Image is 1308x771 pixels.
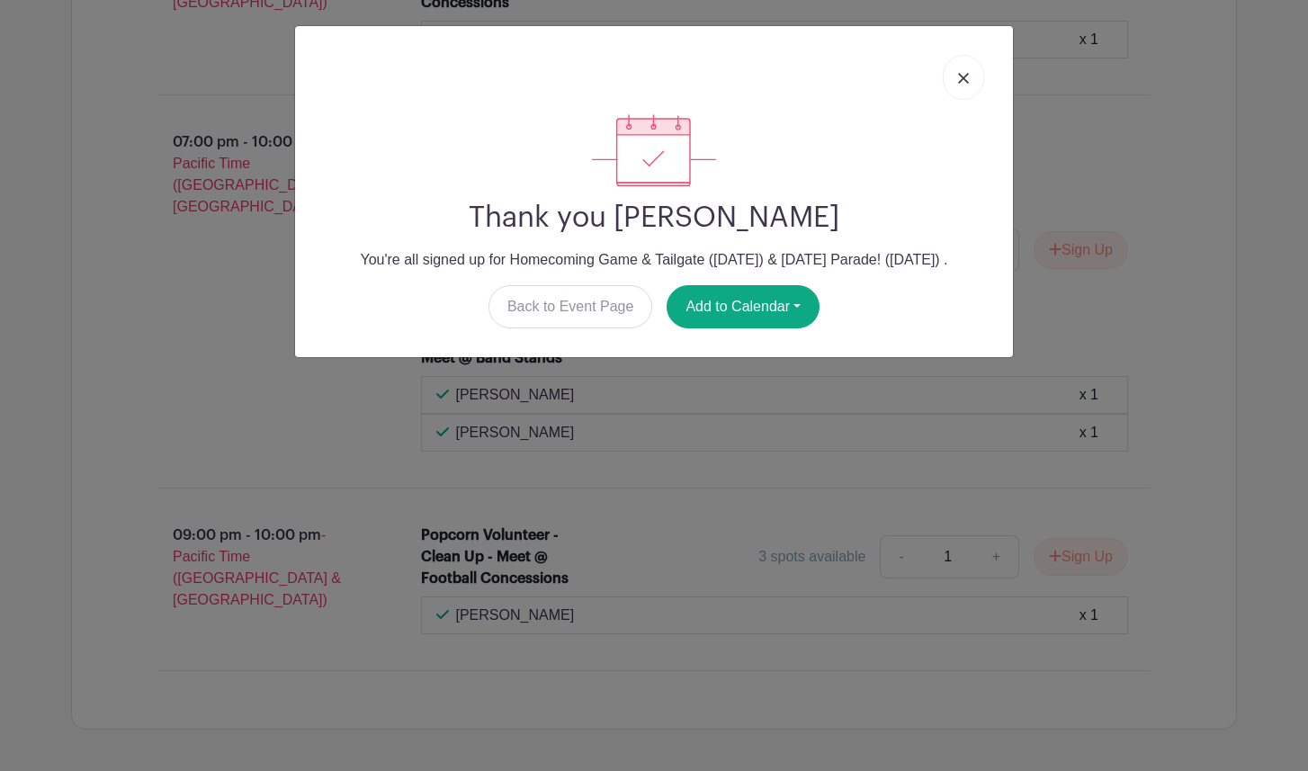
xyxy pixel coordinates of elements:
[309,249,999,271] p: You're all signed up for Homecoming Game & Tailgate ([DATE]) & [DATE] Parade! ([DATE]) .
[592,114,716,186] img: signup_complete-c468d5dda3e2740ee63a24cb0ba0d3ce5d8a4ecd24259e683200fb1569d990c8.svg
[667,285,820,328] button: Add to Calendar
[958,73,969,84] img: close_button-5f87c8562297e5c2d7936805f587ecaba9071eb48480494691a3f1689db116b3.svg
[309,201,999,235] h2: Thank you [PERSON_NAME]
[488,285,653,328] a: Back to Event Page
